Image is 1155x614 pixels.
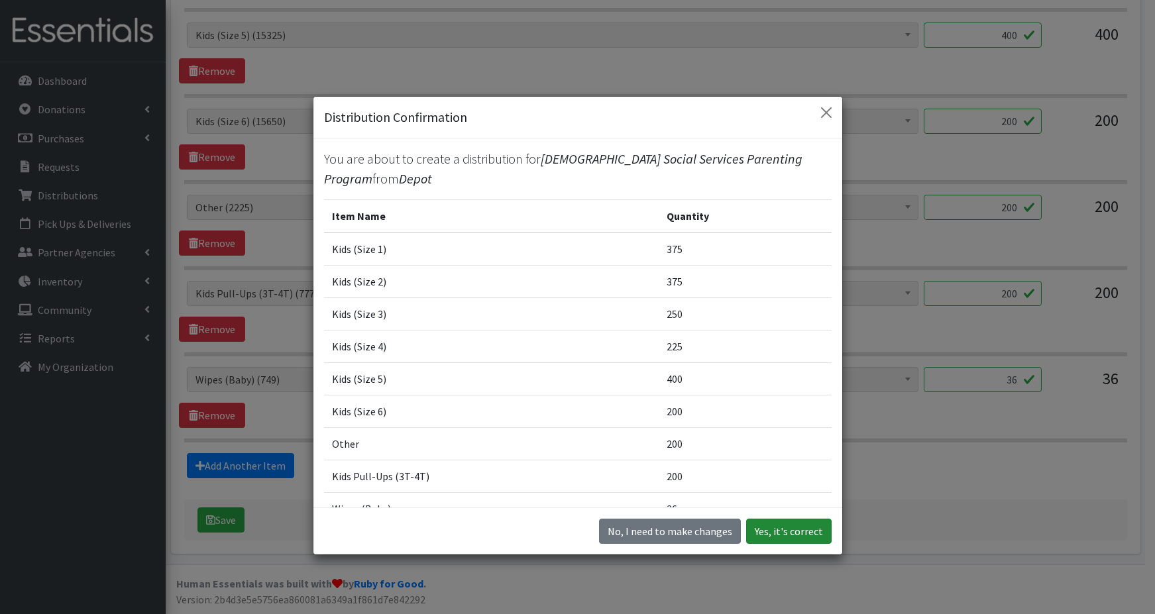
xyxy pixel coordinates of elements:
[599,519,741,544] button: No I need to make changes
[659,428,831,460] td: 200
[324,331,659,363] td: Kids (Size 4)
[659,331,831,363] td: 225
[324,266,659,298] td: Kids (Size 2)
[659,298,831,331] td: 250
[659,363,831,395] td: 400
[746,519,832,544] button: Yes, it's correct
[659,460,831,493] td: 200
[399,170,432,187] span: Depot
[324,232,659,266] td: Kids (Size 1)
[659,266,831,298] td: 375
[659,232,831,266] td: 375
[324,493,659,525] td: Wipes (Baby)
[324,460,659,493] td: Kids Pull-Ups (3T-4T)
[324,149,832,189] p: You are about to create a distribution for from
[659,395,831,428] td: 200
[324,395,659,428] td: Kids (Size 6)
[324,150,802,187] span: [DEMOGRAPHIC_DATA] Social Services Parenting Program
[324,200,659,233] th: Item Name
[659,200,831,233] th: Quantity
[324,363,659,395] td: Kids (Size 5)
[324,298,659,331] td: Kids (Size 3)
[659,493,831,525] td: 36
[324,428,659,460] td: Other
[324,107,467,127] h5: Distribution Confirmation
[816,102,837,123] button: Close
